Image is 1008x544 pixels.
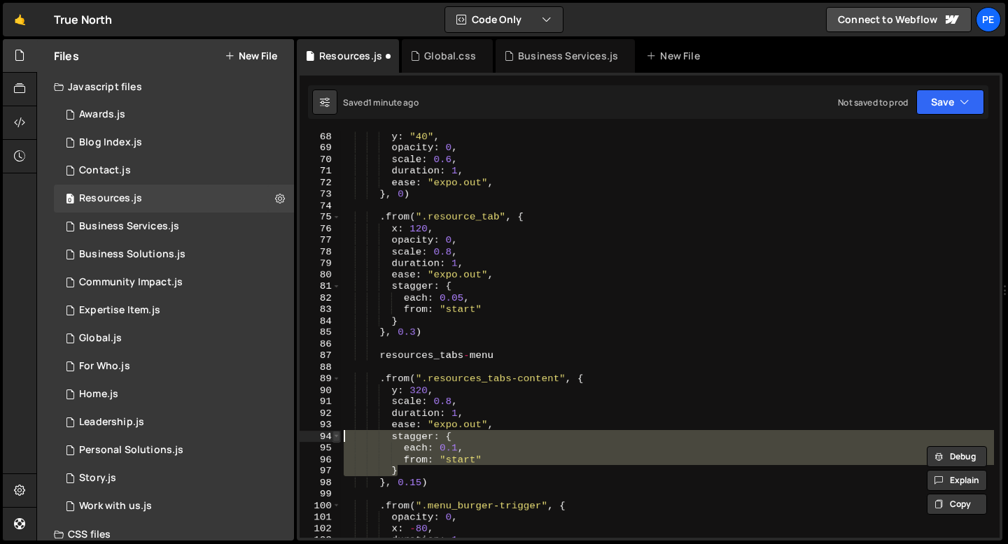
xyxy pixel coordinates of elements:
[300,338,341,350] div: 86
[646,49,705,63] div: New File
[927,494,987,515] button: Copy
[300,292,341,304] div: 82
[79,360,130,373] div: For Who.js
[225,50,277,62] button: New File
[368,96,419,108] div: 1 minute ago
[54,11,113,28] div: True North
[54,129,294,157] div: 15265/41334.js
[300,303,341,315] div: 83
[927,470,987,491] button: Explain
[300,511,341,523] div: 101
[300,442,341,454] div: 95
[79,220,179,233] div: Business Services.js
[300,188,341,200] div: 73
[300,280,341,292] div: 81
[838,96,908,108] div: Not saved to prod
[79,416,144,429] div: Leadership.js
[300,131,341,143] div: 68
[300,246,341,258] div: 78
[54,213,294,241] div: 15265/41855.js
[518,49,618,63] div: Business Services.js
[3,3,37,36] a: 🤙
[79,276,183,289] div: Community Impact.js
[976,7,1001,32] a: Pe
[54,324,294,352] div: 15265/40084.js
[300,408,341,420] div: 92
[300,385,341,396] div: 90
[300,327,341,338] div: 85
[300,362,341,373] div: 88
[927,446,987,467] button: Debug
[343,96,419,108] div: Saved
[54,185,294,213] div: 15265/43574.js
[319,49,382,63] div: Resources.js
[54,296,294,324] div: 15265/41621.js
[300,523,341,535] div: 102
[79,388,118,401] div: Home.js
[300,165,341,177] div: 71
[54,380,294,408] div: 15265/40175.js
[300,396,341,408] div: 91
[300,454,341,466] div: 96
[300,373,341,385] div: 89
[300,257,341,269] div: 79
[79,444,183,457] div: Personal Solutions.js
[300,350,341,362] div: 87
[79,332,122,345] div: Global.js
[79,472,116,485] div: Story.js
[54,408,294,436] div: 15265/41431.js
[300,431,341,443] div: 94
[79,500,152,513] div: Work with us.js
[300,500,341,512] div: 100
[300,154,341,166] div: 70
[54,269,294,296] div: 15265/41843.js
[826,7,972,32] a: Connect to Webflow
[54,436,294,464] div: 15265/41190.js
[300,200,341,212] div: 74
[54,464,294,492] div: 15265/41470.js
[300,269,341,281] div: 80
[916,90,984,115] button: Save
[66,194,74,206] span: 0
[54,157,294,185] div: 15265/42978.js
[300,315,341,327] div: 84
[54,241,294,269] div: 15265/41786.js
[54,48,79,64] h2: Files
[300,223,341,235] div: 76
[79,304,160,317] div: Expertise Item.js
[424,49,476,63] div: Global.css
[54,352,294,380] div: 15265/40950.js
[300,177,341,189] div: 72
[300,465,341,477] div: 97
[54,101,294,129] div: 15265/42961.js
[79,248,185,261] div: Business Solutions.js
[79,192,142,205] div: Resources.js
[445,7,563,32] button: Code Only
[300,211,341,223] div: 75
[300,477,341,489] div: 98
[79,108,125,121] div: Awards.js
[37,73,294,101] div: Javascript files
[300,142,341,154] div: 69
[54,492,294,520] div: 15265/41878.js
[79,164,131,177] div: Contact.js
[300,488,341,500] div: 99
[79,136,142,149] div: Blog Index.js
[300,419,341,431] div: 93
[300,234,341,246] div: 77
